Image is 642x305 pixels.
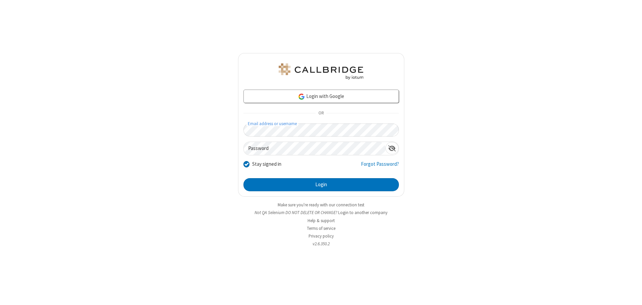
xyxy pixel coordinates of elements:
button: Login [243,178,399,192]
a: Forgot Password? [361,160,399,173]
a: Make sure you're ready with our connection test [278,202,364,208]
li: Not QA Selenium DO NOT DELETE OR CHANGE? [238,209,404,216]
span: OR [316,109,326,118]
input: Email address or username [243,123,399,137]
label: Stay signed in [252,160,281,168]
a: Terms of service [307,225,335,231]
div: Show password [385,142,399,154]
a: Login with Google [243,90,399,103]
button: Login to another company [338,209,387,216]
input: Password [244,142,385,155]
a: Privacy policy [309,233,334,239]
li: v2.6.350.2 [238,241,404,247]
img: QA Selenium DO NOT DELETE OR CHANGE [277,63,365,80]
img: google-icon.png [298,93,305,100]
a: Help & support [308,218,335,223]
